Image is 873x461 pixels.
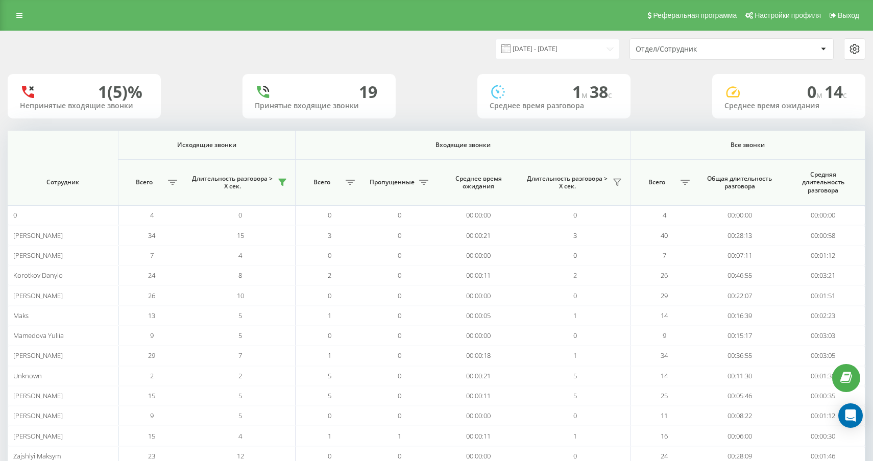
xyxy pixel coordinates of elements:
[150,210,154,220] span: 4
[238,371,242,380] span: 2
[661,391,668,400] span: 25
[13,411,63,420] span: [PERSON_NAME]
[782,225,865,245] td: 00:00:58
[782,265,865,285] td: 00:03:21
[13,210,17,220] span: 0
[238,210,242,220] span: 0
[436,225,520,245] td: 00:00:21
[148,291,155,300] span: 26
[13,251,63,260] span: [PERSON_NAME]
[636,45,758,54] div: Отдел/Сотрудник
[398,311,401,320] span: 0
[698,205,782,225] td: 00:00:00
[807,81,824,103] span: 0
[573,311,577,320] span: 1
[698,225,782,245] td: 00:28:13
[782,366,865,386] td: 00:01:39
[398,371,401,380] span: 0
[328,210,331,220] span: 0
[13,331,64,340] span: Mamedova Yuliia
[573,210,577,220] span: 0
[436,246,520,265] td: 00:00:00
[608,89,612,101] span: c
[328,251,331,260] span: 0
[328,271,331,280] span: 2
[573,371,577,380] span: 5
[13,431,63,441] span: [PERSON_NAME]
[436,406,520,426] td: 00:00:00
[661,431,668,441] span: 16
[782,386,865,406] td: 00:00:35
[661,351,668,360] span: 34
[237,291,244,300] span: 10
[13,451,61,460] span: Zajshlyi Maksym
[661,291,668,300] span: 29
[238,311,242,320] span: 5
[661,311,668,320] span: 14
[238,251,242,260] span: 4
[661,231,668,240] span: 40
[755,11,821,19] span: Настройки профиля
[698,366,782,386] td: 00:11:30
[255,102,383,110] div: Принятые входящие звонки
[124,178,165,186] span: Всего
[328,291,331,300] span: 0
[573,271,577,280] span: 2
[20,102,149,110] div: Непринятые входящие звонки
[148,391,155,400] span: 15
[398,331,401,340] span: 0
[647,141,849,149] span: Все звонки
[13,271,63,280] span: Korotkov Danylo
[148,271,155,280] span: 24
[436,346,520,366] td: 00:00:18
[13,311,29,320] span: Maks
[238,391,242,400] span: 5
[525,175,610,190] span: Длительность разговора > Х сек.
[573,331,577,340] span: 0
[328,411,331,420] span: 0
[581,89,590,101] span: м
[238,431,242,441] span: 4
[724,102,853,110] div: Среднее время ожидания
[843,89,847,101] span: c
[398,411,401,420] span: 0
[436,285,520,305] td: 00:00:00
[782,346,865,366] td: 00:03:05
[237,451,244,460] span: 12
[573,231,577,240] span: 3
[436,386,520,406] td: 00:00:11
[328,431,331,441] span: 1
[573,411,577,420] span: 0
[398,231,401,240] span: 0
[663,251,666,260] span: 7
[368,178,416,186] span: Пропущенные
[398,351,401,360] span: 0
[698,326,782,346] td: 00:15:17
[698,426,782,446] td: 00:06:00
[148,451,155,460] span: 23
[398,431,401,441] span: 1
[13,391,63,400] span: [PERSON_NAME]
[661,271,668,280] span: 26
[782,246,865,265] td: 00:01:12
[816,89,824,101] span: м
[636,178,677,186] span: Всего
[782,326,865,346] td: 00:03:03
[148,431,155,441] span: 15
[238,351,242,360] span: 7
[838,11,859,19] span: Выход
[148,351,155,360] span: 29
[661,371,668,380] span: 14
[663,331,666,340] span: 9
[838,403,863,428] div: Open Intercom Messenger
[698,246,782,265] td: 00:07:11
[148,311,155,320] span: 13
[148,231,155,240] span: 34
[398,251,401,260] span: 0
[782,406,865,426] td: 00:01:12
[436,306,520,326] td: 00:00:05
[13,291,63,300] span: [PERSON_NAME]
[98,82,142,102] div: 1 (5)%
[573,251,577,260] span: 0
[698,346,782,366] td: 00:36:55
